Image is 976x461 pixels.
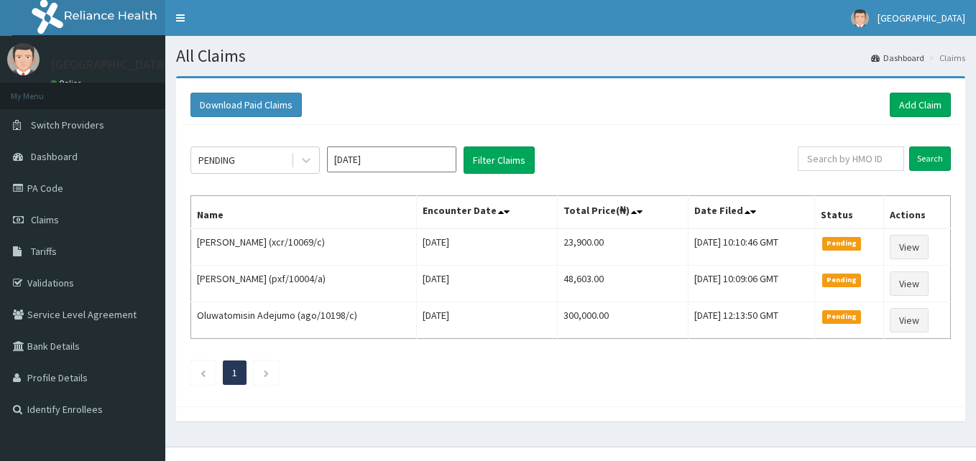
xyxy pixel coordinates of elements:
[50,78,85,88] a: Online
[558,228,689,266] td: 23,900.00
[890,93,951,117] a: Add Claim
[822,310,862,323] span: Pending
[191,302,417,339] td: Oluwatomisin Adejumo (ago/10198/c)
[689,266,814,302] td: [DATE] 10:09:06 GMT
[232,366,237,379] a: Page 1 is your current page
[558,266,689,302] td: 48,603.00
[822,274,862,287] span: Pending
[926,52,965,64] li: Claims
[814,196,883,229] th: Status
[417,266,558,302] td: [DATE]
[884,196,951,229] th: Actions
[890,271,929,296] a: View
[878,11,965,24] span: [GEOGRAPHIC_DATA]
[190,93,302,117] button: Download Paid Claims
[417,228,558,266] td: [DATE]
[890,308,929,332] a: View
[263,366,270,379] a: Next page
[200,366,206,379] a: Previous page
[31,118,104,131] span: Switch Providers
[464,146,535,174] button: Filter Claims
[689,196,814,229] th: Date Filed
[327,146,456,172] input: Select Month and Year
[7,43,40,75] img: User Image
[191,266,417,302] td: [PERSON_NAME] (pxf/10004/a)
[176,47,965,65] h1: All Claims
[31,213,59,226] span: Claims
[31,150,78,163] span: Dashboard
[50,58,169,71] p: [GEOGRAPHIC_DATA]
[851,9,869,27] img: User Image
[890,235,929,259] a: View
[558,196,689,229] th: Total Price(₦)
[798,146,904,171] input: Search by HMO ID
[909,146,951,171] input: Search
[417,196,558,229] th: Encounter Date
[689,228,814,266] td: [DATE] 10:10:46 GMT
[191,196,417,229] th: Name
[558,302,689,339] td: 300,000.00
[417,302,558,339] td: [DATE]
[31,245,57,258] span: Tariffs
[191,228,417,266] td: [PERSON_NAME] (xcr/10069/c)
[871,52,924,64] a: Dashboard
[822,237,862,250] span: Pending
[198,153,235,167] div: PENDING
[689,302,814,339] td: [DATE] 12:13:50 GMT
